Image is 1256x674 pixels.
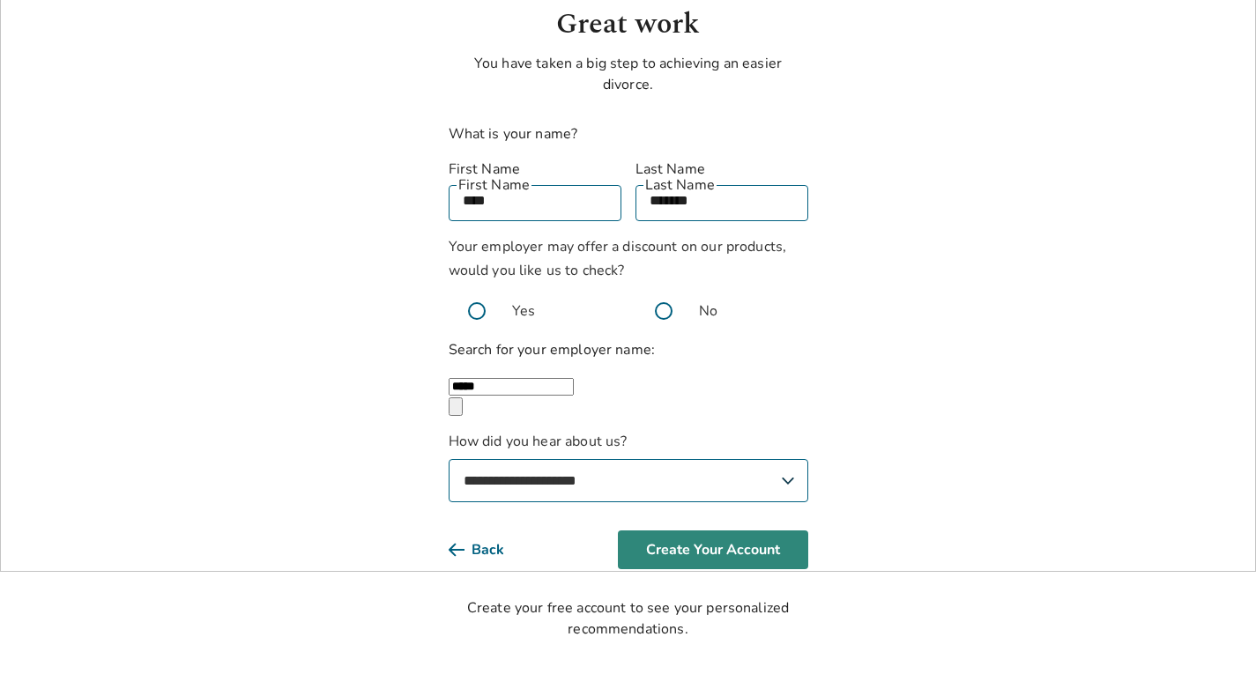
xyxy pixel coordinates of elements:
[449,340,656,359] label: Search for your employer name:
[449,459,808,502] select: How did you hear about us?
[699,300,717,322] span: No
[449,159,621,180] label: First Name
[449,124,578,144] label: What is your name?
[449,530,532,569] button: Back
[618,530,808,569] button: Create Your Account
[449,397,463,416] button: Clear
[449,597,808,640] div: Create your free account to see your personalized recommendations.
[449,4,808,46] h1: Great work
[449,431,808,502] label: How did you hear about us?
[512,300,535,322] span: Yes
[1168,589,1256,674] iframe: Chat Widget
[449,53,808,95] p: You have taken a big step to achieving an easier divorce.
[449,237,787,280] span: Your employer may offer a discount on our products, would you like us to check?
[635,159,808,180] label: Last Name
